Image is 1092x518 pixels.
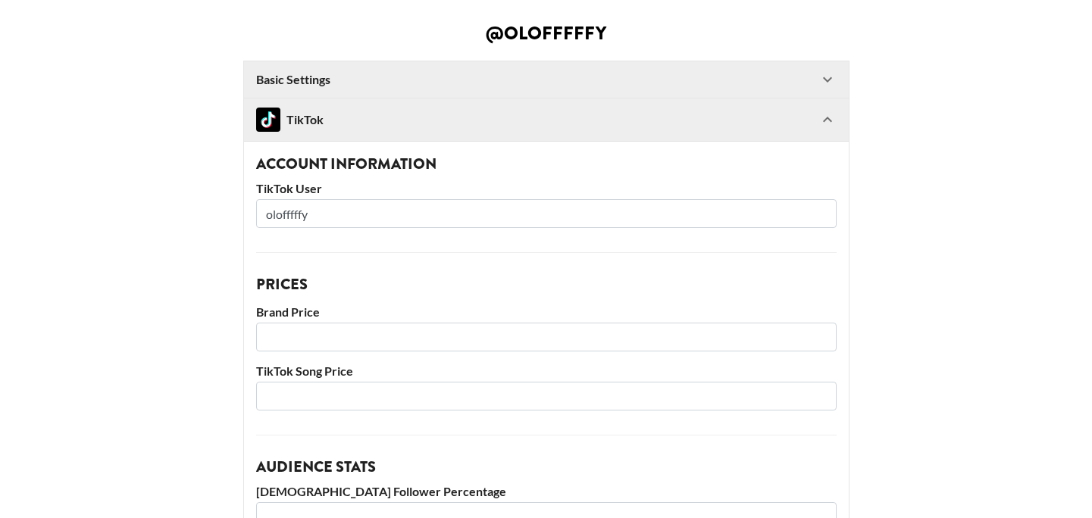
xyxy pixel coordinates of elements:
h3: Audience Stats [256,460,837,475]
h2: @ olofffffy [486,24,606,42]
label: TikTok User [256,181,837,196]
label: Brand Price [256,304,837,320]
label: TikTok Song Price [256,364,837,379]
div: Basic Settings [244,61,849,98]
strong: Basic Settings [256,72,330,87]
h3: Account Information [256,157,837,172]
h3: Prices [256,277,837,292]
label: [DEMOGRAPHIC_DATA] Follower Percentage [256,484,837,499]
img: TikTok [256,108,280,132]
div: TikTokTikTok [244,98,849,141]
div: TikTok [256,108,324,132]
